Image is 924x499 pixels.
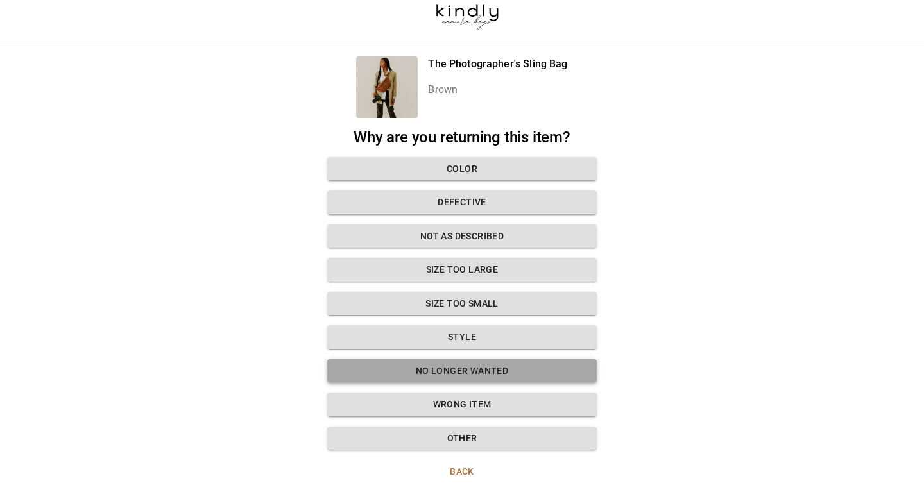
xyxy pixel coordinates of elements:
[327,292,597,316] button: Size too small
[428,56,567,72] p: The Photographer's Sling Bag
[327,460,597,484] button: Back
[327,258,597,282] button: Size too large
[327,427,597,450] button: Other
[428,82,567,97] p: Brown
[327,128,597,147] h2: Why are you returning this item?
[327,325,597,349] button: Style
[327,393,597,416] button: Wrong Item
[327,224,597,248] button: Not as described
[327,359,597,383] button: No longer wanted
[327,190,597,214] button: Defective
[327,157,597,181] button: Color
